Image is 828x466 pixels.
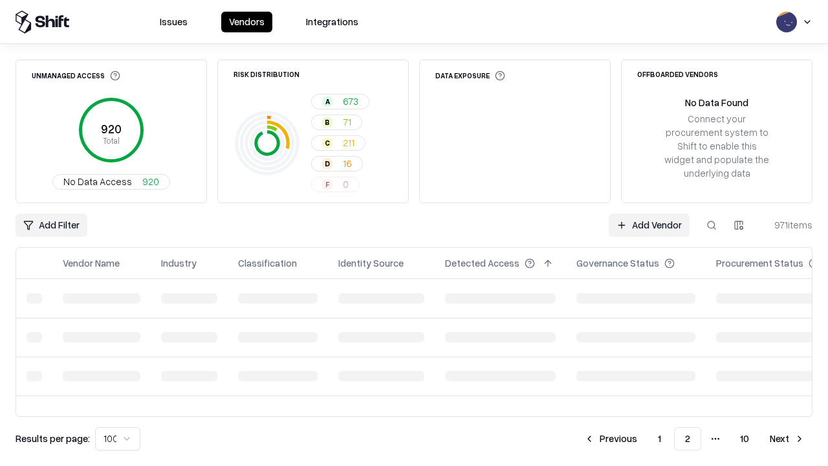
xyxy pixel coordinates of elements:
[576,427,812,450] nav: pagination
[238,256,297,270] div: Classification
[311,156,363,172] button: D16
[322,96,332,107] div: A
[674,427,701,450] button: 2
[52,174,170,190] button: No Data Access920
[221,12,272,32] button: Vendors
[338,256,404,270] div: Identity Source
[343,94,358,108] span: 673
[322,117,332,128] div: B
[435,71,505,81] div: Data Exposure
[63,256,120,270] div: Vendor Name
[16,214,87,237] button: Add Filter
[762,427,812,450] button: Next
[311,135,365,151] button: C211
[576,427,645,450] button: Previous
[32,71,120,81] div: Unmanaged Access
[648,427,671,450] button: 1
[16,432,90,445] p: Results per page:
[152,12,195,32] button: Issues
[311,94,369,109] button: A673
[234,71,300,78] div: Risk Distribution
[343,115,351,129] span: 71
[761,218,812,232] div: 971 items
[343,157,352,170] span: 16
[716,256,803,270] div: Procurement Status
[576,256,659,270] div: Governance Status
[322,159,332,169] div: D
[637,71,718,78] div: Offboarded Vendors
[685,96,748,109] div: No Data Found
[663,112,770,181] div: Connect your procurement system to Shift to enable this widget and populate the underlying data
[445,256,519,270] div: Detected Access
[730,427,759,450] button: 10
[161,256,197,270] div: Industry
[343,136,354,150] span: 211
[142,175,159,188] span: 920
[103,135,120,146] tspan: Total
[609,214,690,237] a: Add Vendor
[101,122,122,136] tspan: 920
[298,12,366,32] button: Integrations
[311,115,362,130] button: B71
[63,175,132,188] span: No Data Access
[322,138,332,148] div: C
